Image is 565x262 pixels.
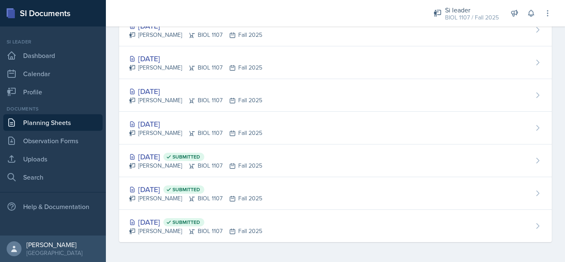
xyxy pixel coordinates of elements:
[3,65,103,82] a: Calendar
[129,151,262,162] div: [DATE]
[3,38,103,46] div: Si leader
[129,118,262,130] div: [DATE]
[119,210,552,242] a: [DATE] Submitted [PERSON_NAME]BIOL 1107Fall 2025
[119,46,552,79] a: [DATE] [PERSON_NAME]BIOL 1107Fall 2025
[129,216,262,228] div: [DATE]
[129,86,262,97] div: [DATE]
[3,169,103,185] a: Search
[26,240,82,249] div: [PERSON_NAME]
[129,53,262,64] div: [DATE]
[119,14,552,46] a: [DATE] [PERSON_NAME]BIOL 1107Fall 2025
[129,31,262,39] div: [PERSON_NAME] BIOL 1107 Fall 2025
[129,96,262,105] div: [PERSON_NAME] BIOL 1107 Fall 2025
[3,198,103,215] div: Help & Documentation
[129,161,262,170] div: [PERSON_NAME] BIOL 1107 Fall 2025
[26,249,82,257] div: [GEOGRAPHIC_DATA]
[3,84,103,100] a: Profile
[3,151,103,167] a: Uploads
[119,112,552,144] a: [DATE] [PERSON_NAME]BIOL 1107Fall 2025
[119,144,552,177] a: [DATE] Submitted [PERSON_NAME]BIOL 1107Fall 2025
[445,5,499,15] div: Si leader
[129,194,262,203] div: [PERSON_NAME] BIOL 1107 Fall 2025
[3,47,103,64] a: Dashboard
[172,219,200,226] span: Submitted
[119,79,552,112] a: [DATE] [PERSON_NAME]BIOL 1107Fall 2025
[445,13,499,22] div: BIOL 1107 / Fall 2025
[129,227,262,236] div: [PERSON_NAME] BIOL 1107 Fall 2025
[3,132,103,149] a: Observation Forms
[129,184,262,195] div: [DATE]
[119,177,552,210] a: [DATE] Submitted [PERSON_NAME]BIOL 1107Fall 2025
[172,154,200,160] span: Submitted
[172,186,200,193] span: Submitted
[129,129,262,137] div: [PERSON_NAME] BIOL 1107 Fall 2025
[129,63,262,72] div: [PERSON_NAME] BIOL 1107 Fall 2025
[3,105,103,113] div: Documents
[3,114,103,131] a: Planning Sheets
